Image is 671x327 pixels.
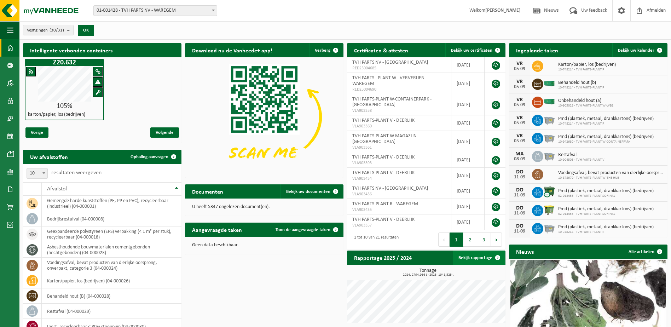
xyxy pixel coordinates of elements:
h2: Uw afvalstoffen [23,150,75,163]
td: [DATE] [451,168,485,183]
a: Bekijk uw certificaten [445,43,505,57]
span: Ophaling aanvragen [131,155,168,159]
span: 10-905028 - TVH PARTS-PLANT W-WB2 [558,104,613,108]
td: [DATE] [451,57,485,73]
span: VLA903357 [352,223,446,228]
div: VR [513,79,527,85]
td: [DATE] [451,183,485,199]
div: 08-09 [513,157,527,162]
span: TVH PARTS-PLANT W-MAGAZIJN - [GEOGRAPHIC_DATA] [352,133,419,144]
strong: [PERSON_NAME] [485,8,521,13]
div: DO [513,223,527,229]
span: VLA903435 [352,207,446,213]
span: 02-014455 - TVH PARTS-PLANT SOFINAL [558,212,654,216]
div: VR [513,61,527,67]
img: WB-2500-GAL-GY-01 [543,150,555,162]
span: 10 [27,168,48,179]
span: 10-748214 - TVH PARTS-PLANT R [558,68,616,72]
span: Voedingsafval, bevat producten van dierlijke oorsprong, onverpakt, categorie 3 [558,170,664,176]
td: [DATE] [451,115,485,131]
span: 10-942680 - TVH PARTS-PLANT W-CONTAINERPARK [558,140,654,144]
div: 11-09 [513,193,527,198]
td: [DATE] [451,199,485,214]
span: Vorige [25,127,48,138]
button: 2 [463,233,477,247]
span: 10-904503 - TVH PARTS-PLANT V [558,158,605,162]
div: 11-09 [513,175,527,180]
span: VLA903393 [352,160,446,166]
count: (30/31) [50,28,64,33]
button: 3 [477,233,491,247]
span: 01-001428 - TVH PARTS NV - WAREGEM [94,6,217,16]
a: Bekijk uw documenten [280,184,343,199]
h2: Documenten [185,184,230,198]
button: Next [491,233,502,247]
div: MA [513,151,527,157]
span: Karton/papier, los (bedrijven) [558,62,616,68]
td: asbesthoudende bouwmaterialen cementgebonden (hechtgebonden) (04-000023) [42,242,181,258]
td: karton/papier, los (bedrijven) (04-000026) [42,273,181,288]
span: Restafval [558,152,605,158]
span: Pmd (plastiek, metaal, drankkartons) (bedrijven) [558,116,654,122]
span: TVH PARTS - PLANT W - VERVERIJEN - WAREGEM [352,75,427,86]
a: Ophaling aanvragen [125,150,181,164]
td: [DATE] [451,214,485,230]
span: 2024: 2794,966 t - 2025: 1941,525 t [351,273,505,277]
span: VLA903436 [352,191,446,197]
div: 05-09 [513,139,527,144]
span: TVH PARTS NV - [GEOGRAPHIC_DATA] [352,60,428,65]
span: Behandeld hout (b) [558,80,604,86]
span: TVH PARTS-PLANT V - DEERLIJK [352,217,415,222]
td: gemengde harde kunststoffen (PE, PP en PVC), recycleerbaar (industrieel) (04-000001) [42,196,181,211]
h3: Tonnage [351,268,505,277]
div: 05-09 [513,103,527,108]
span: 10-748214 - TVH PARTS-PLANT R [558,86,604,90]
a: Toon de aangevraagde taken [270,223,343,237]
div: 11-09 [513,211,527,216]
div: DO [513,169,527,175]
span: Bekijk uw certificaten [451,48,492,53]
img: WB-2500-GAL-GY-01 [543,222,555,234]
span: VLA903434 [352,176,446,182]
td: behandeld hout (B) (04-000028) [42,288,181,304]
h2: Certificaten & attesten [347,43,415,57]
span: Pmd (plastiek, metaal, drankkartons) (bedrijven) [558,206,654,212]
span: 10-748214 - TVH PARTS-PLANT R [558,230,654,234]
td: [DATE] [451,152,485,168]
h1: Z20.632 [27,59,102,66]
span: Toon de aangevraagde taken [276,228,330,232]
span: Onbehandeld hout (a) [558,98,613,104]
span: Pmd (plastiek, metaal, drankkartons) (bedrijven) [558,224,654,230]
h2: Download nu de Vanheede+ app! [185,43,279,57]
span: 10-878670 - TVH PARTS-PLANT W-THE HUB [558,176,664,180]
td: restafval (04-000029) [42,304,181,319]
button: OK [78,25,94,36]
td: [DATE] [451,73,485,94]
span: TVH PARTS-PLANT V - DEERLIJK [352,118,415,123]
span: Bekijk uw documenten [286,189,330,194]
img: WB-1100-HPE-GN-50 [543,204,555,216]
button: Vestigingen(30/31) [23,25,74,35]
label: resultaten weergeven [51,170,102,176]
span: 02-014455 - TVH PARTS-PLANT SOFINAL [558,194,654,198]
div: VR [513,133,527,139]
span: Verberg [315,48,330,53]
img: HK-XC-40-GN-00 [543,80,555,87]
span: Pmd (plastiek, metaal, drankkartons) (bedrijven) [558,188,654,194]
span: 10 [27,168,47,178]
span: Afvalstof [47,186,67,192]
div: 11-09 [513,229,527,234]
p: Geen data beschikbaar. [192,243,336,248]
div: 05-09 [513,121,527,126]
div: DO [513,187,527,193]
a: Bekijk uw kalender [612,43,667,57]
button: 1 [450,233,463,247]
span: TVH PARTS-PLANT W-CONTAINERPARK - [GEOGRAPHIC_DATA] [352,97,432,108]
td: [DATE] [451,131,485,152]
span: TVH PARTS NV - [GEOGRAPHIC_DATA] [352,186,428,191]
span: RED25004690 [352,87,446,92]
div: DO [513,205,527,211]
span: Vestigingen [27,25,64,36]
div: 05-09 [513,85,527,90]
span: VLA903360 [352,124,446,129]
